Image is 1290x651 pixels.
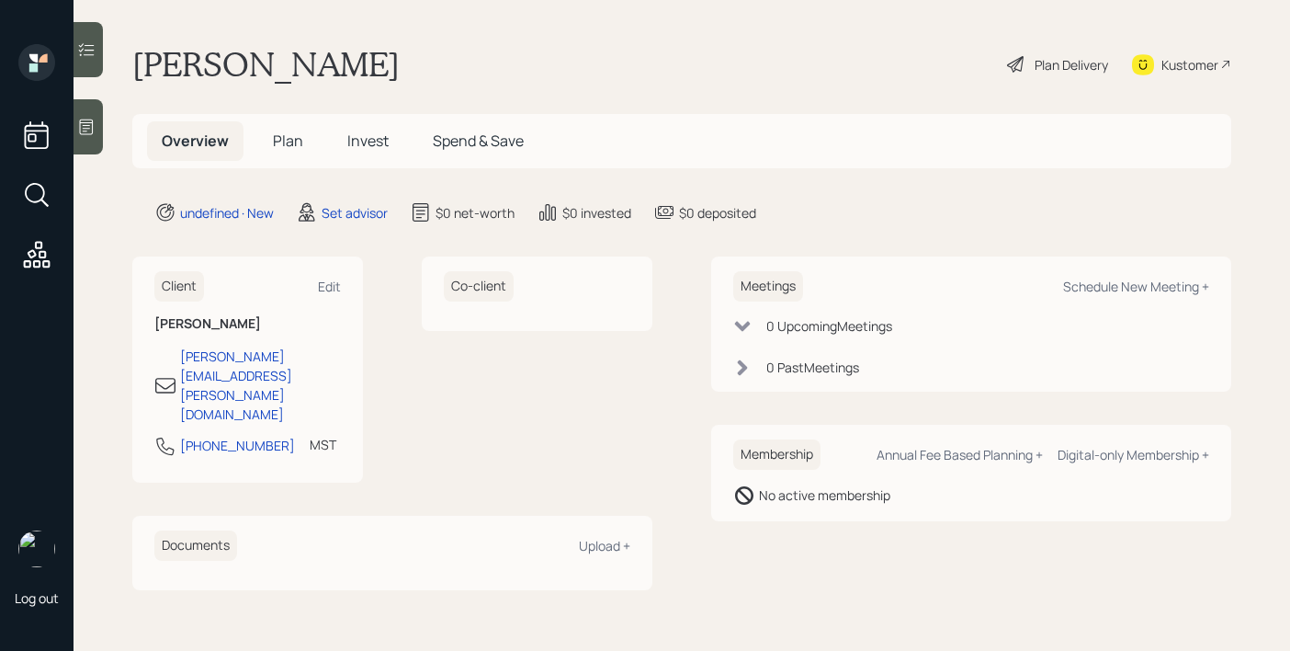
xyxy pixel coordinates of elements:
[1161,55,1218,74] div: Kustomer
[154,531,237,561] h6: Documents
[766,358,859,377] div: 0 Past Meeting s
[180,203,274,223] div: undefined · New
[733,440,820,470] h6: Membership
[154,316,341,332] h6: [PERSON_NAME]
[679,203,756,223] div: $0 deposited
[1035,55,1108,74] div: Plan Delivery
[132,44,400,85] h1: [PERSON_NAME]
[310,435,336,454] div: MST
[322,203,388,223] div: Set advisor
[15,589,59,607] div: Log out
[162,131,229,151] span: Overview
[759,485,890,505] div: No active membership
[579,537,630,554] div: Upload +
[180,436,295,455] div: [PHONE_NUMBER]
[1063,278,1209,295] div: Schedule New Meeting +
[877,446,1043,463] div: Annual Fee Based Planning +
[18,531,55,567] img: robby-grisanti-headshot.png
[273,131,303,151] span: Plan
[733,271,803,302] h6: Meetings
[562,203,631,223] div: $0 invested
[433,131,524,151] span: Spend & Save
[1058,446,1209,463] div: Digital-only Membership +
[180,347,341,424] div: [PERSON_NAME][EMAIL_ADDRESS][PERSON_NAME][DOMAIN_NAME]
[154,271,204,302] h6: Client
[766,316,892,336] div: 0 Upcoming Meeting s
[436,203,515,223] div: $0 net-worth
[347,131,389,151] span: Invest
[444,271,514,302] h6: Co-client
[318,278,341,295] div: Edit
